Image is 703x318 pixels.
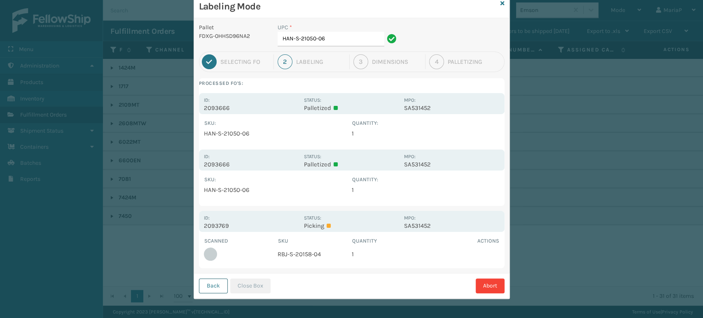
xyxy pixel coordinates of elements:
[202,54,217,69] div: 1
[304,215,321,221] label: Status:
[404,104,499,112] p: SA531452
[429,54,444,69] div: 4
[372,58,421,65] div: Dimensions
[199,23,268,32] p: Pallet
[199,78,504,88] label: Processed FO's:
[204,184,352,196] td: HAN-S-21050-06
[404,222,499,229] p: SA531452
[278,245,352,263] td: RBJ-S-20158-04
[352,175,500,184] th: Quantity :
[278,23,292,32] label: UPC
[404,215,416,221] label: MPO:
[352,245,426,263] td: 1
[304,222,399,229] p: Picking
[404,97,416,103] label: MPO:
[199,278,228,293] button: Back
[448,58,501,65] div: Palletizing
[304,161,399,168] p: Palletized
[404,161,499,168] p: SA531452
[404,154,416,159] label: MPO:
[204,237,278,245] th: Scanned
[199,32,268,40] p: FDXG-0HHSD96NA2
[204,215,210,221] label: Id:
[204,104,299,112] p: 2093666
[304,104,399,112] p: Palletized
[204,222,299,229] p: 2093769
[352,127,500,140] td: 1
[352,119,500,127] th: Quantity :
[204,175,352,184] th: SKU :
[352,237,426,245] th: Quantity
[204,119,352,127] th: SKU :
[304,97,321,103] label: Status:
[199,0,497,13] h3: Labeling Mode
[204,97,210,103] label: Id:
[425,237,500,245] th: Actions
[353,54,368,69] div: 3
[278,237,352,245] th: SKU
[304,154,321,159] label: Status:
[204,127,352,140] td: HAN-S-21050-06
[476,278,504,293] button: Abort
[204,154,210,159] label: Id:
[220,58,270,65] div: Selecting FO
[352,184,500,196] td: 1
[278,54,292,69] div: 2
[296,58,346,65] div: Labeling
[204,161,299,168] p: 2093666
[230,278,271,293] button: Close Box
